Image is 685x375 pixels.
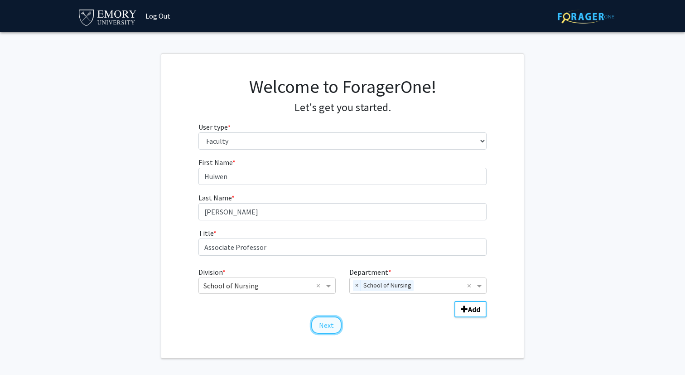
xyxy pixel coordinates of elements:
label: User type [198,122,231,132]
span: × [353,280,361,291]
ng-select: Division [198,278,336,294]
ng-select: Department [349,278,487,294]
b: Add [468,305,480,314]
span: Title [198,229,213,238]
span: First Name [198,158,232,167]
h1: Welcome to ForagerOne! [198,76,487,97]
button: Add Division/Department [454,301,487,317]
h4: Let's get you started. [198,101,487,114]
span: Clear all [467,280,475,291]
span: Clear all [316,280,324,291]
button: Next [311,317,342,334]
div: Department [342,267,493,294]
img: Emory University Logo [77,7,138,27]
div: Division [192,267,342,294]
span: Last Name [198,193,232,202]
img: ForagerOne Logo [558,10,614,24]
span: School of Nursing [361,280,414,291]
iframe: Chat [7,334,39,368]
